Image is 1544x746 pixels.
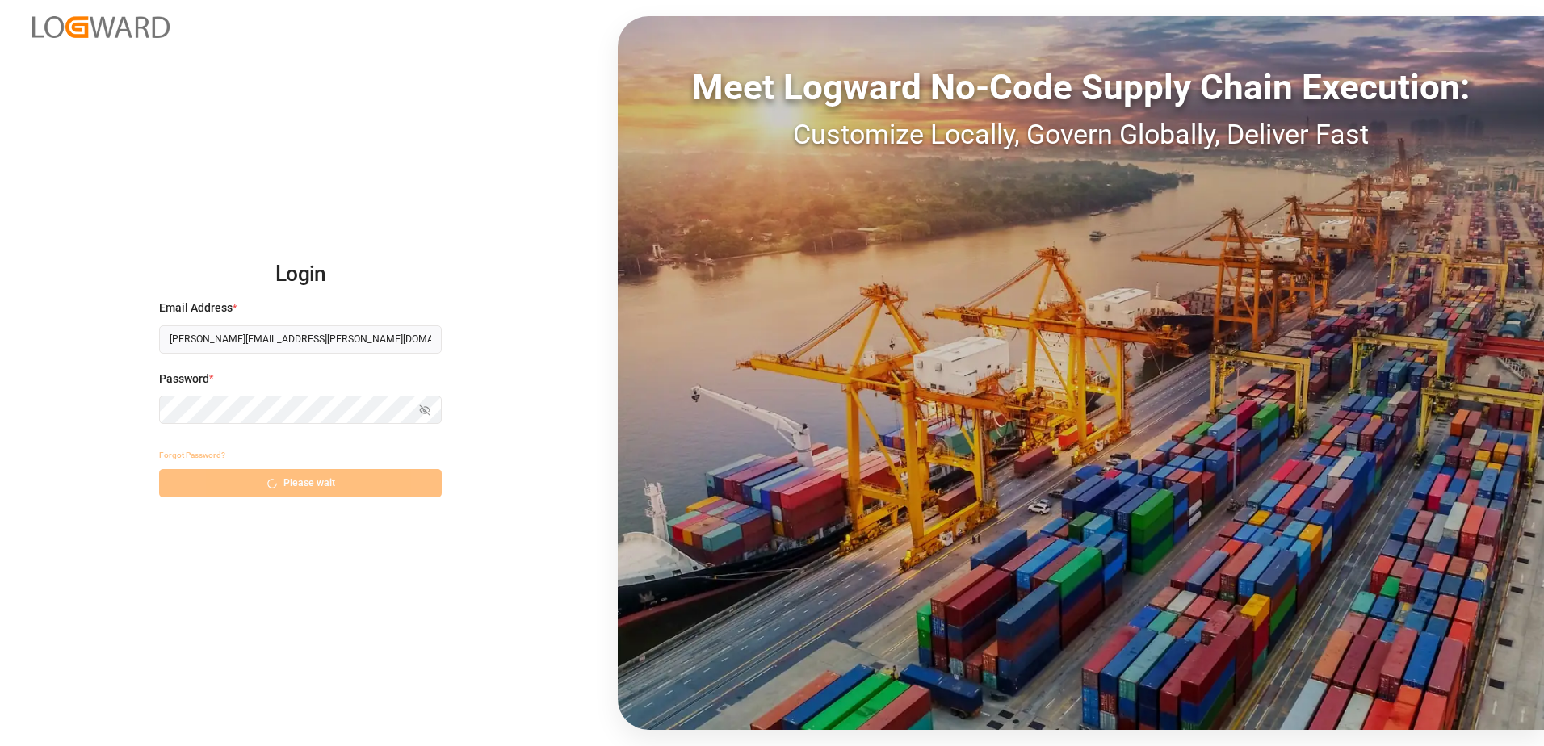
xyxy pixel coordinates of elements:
span: Email Address [159,300,233,316]
span: Password [159,371,209,388]
img: Logward_new_orange.png [32,16,170,38]
input: Enter your email [159,325,442,354]
div: Meet Logward No-Code Supply Chain Execution: [618,61,1544,114]
div: Customize Locally, Govern Globally, Deliver Fast [618,114,1544,155]
h2: Login [159,249,442,300]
